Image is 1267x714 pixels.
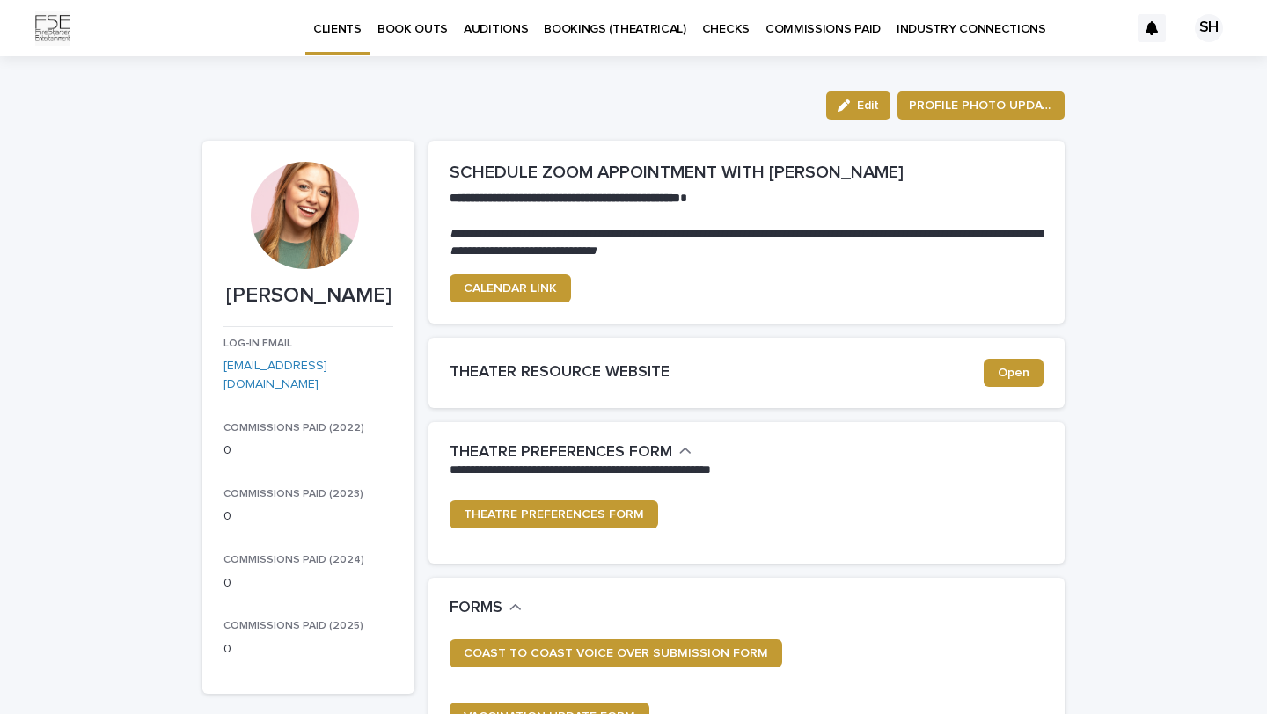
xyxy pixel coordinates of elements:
[450,162,1044,183] h2: SCHEDULE ZOOM APPOINTMENT WITH [PERSON_NAME]
[450,599,502,618] h2: FORMS
[450,443,672,463] h2: THEATRE PREFERENCES FORM
[223,489,363,499] span: COMMISSIONS PAID (2023)
[450,500,658,528] a: THEATRE PREFERENCES FORM
[223,621,363,631] span: COMMISSIONS PAID (2025)
[450,443,692,463] button: THEATRE PREFERENCES FORM
[223,441,393,460] p: 0
[223,574,393,593] p: 0
[450,599,522,618] button: FORMS
[464,647,768,659] span: COAST TO COAST VOICE OVER SUBMISSION FORM
[35,11,70,46] img: Km9EesSdRbS9ajqhBzyo
[223,339,292,349] span: LOG-IN EMAIL
[464,282,557,295] span: CALENDAR LINK
[826,91,890,120] button: Edit
[998,367,1029,379] span: Open
[223,640,393,659] p: 0
[223,507,393,526] p: 0
[1195,14,1223,42] div: SH
[909,97,1053,114] span: PROFILE PHOTO UPDATE
[450,639,782,667] a: COAST TO COAST VOICE OVER SUBMISSION FORM
[223,283,393,309] p: [PERSON_NAME]
[450,363,984,382] h2: THEATER RESOURCE WEBSITE
[897,91,1065,120] button: PROFILE PHOTO UPDATE
[464,508,644,521] span: THEATRE PREFERENCES FORM
[450,274,571,302] a: CALENDAR LINK
[984,359,1044,387] a: Open
[223,360,327,390] a: [EMAIL_ADDRESS][DOMAIN_NAME]
[857,99,879,112] span: Edit
[223,423,364,433] span: COMMISSIONS PAID (2022)
[223,555,364,565] span: COMMISSIONS PAID (2024)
